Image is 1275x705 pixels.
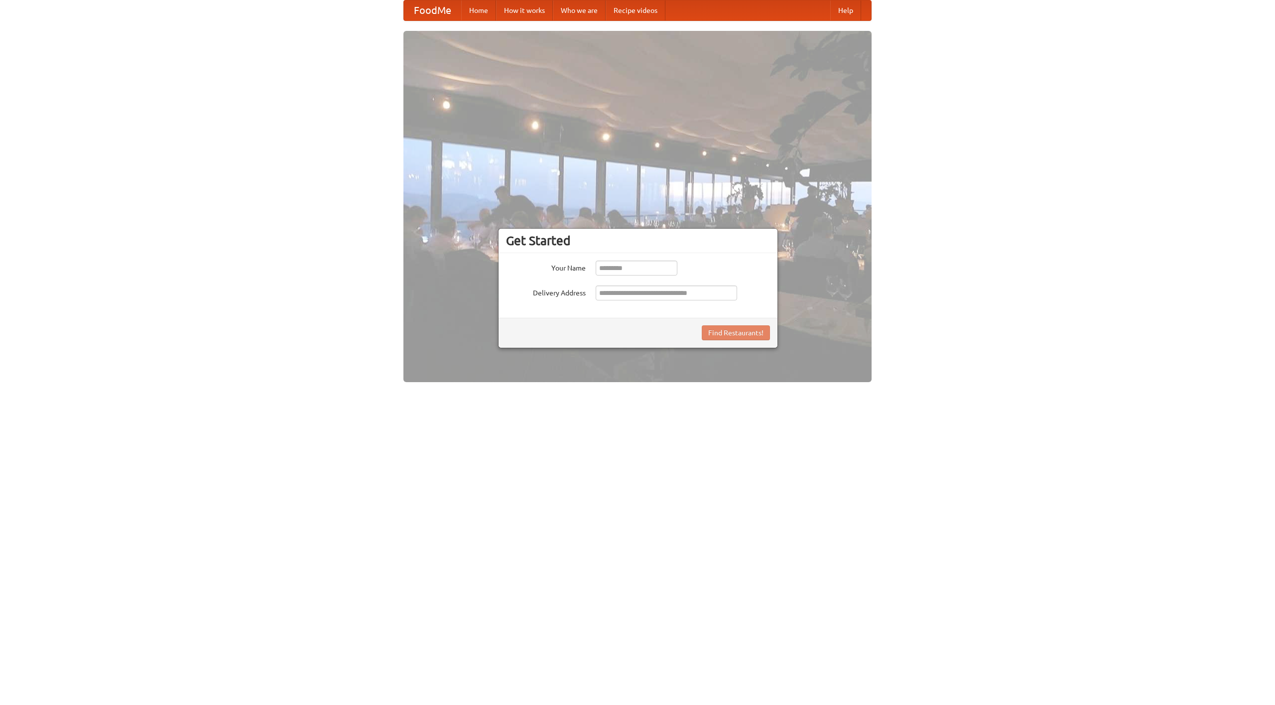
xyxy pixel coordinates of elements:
a: Help [830,0,861,20]
h3: Get Started [506,233,770,248]
button: Find Restaurants! [702,325,770,340]
a: Home [461,0,496,20]
a: How it works [496,0,553,20]
a: Who we are [553,0,606,20]
label: Delivery Address [506,285,586,298]
label: Your Name [506,261,586,273]
a: FoodMe [404,0,461,20]
a: Recipe videos [606,0,665,20]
